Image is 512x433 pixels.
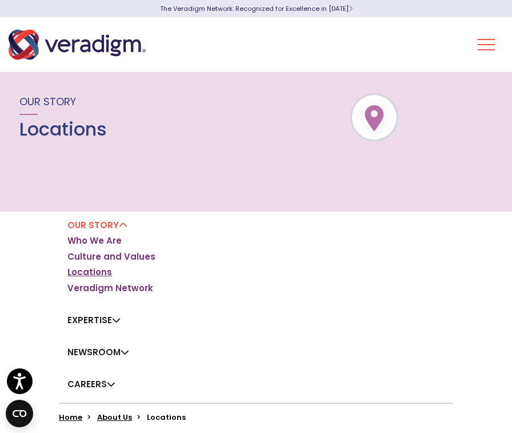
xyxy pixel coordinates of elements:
img: Veradigm logo [9,26,146,63]
span: Learn More [349,4,353,13]
a: Locations [67,267,112,278]
button: Toggle Navigation Menu [478,30,495,59]
a: Newsroom [67,346,129,358]
a: The Veradigm Network: Recognized for Excellence in [DATE]Learn More [160,4,353,13]
a: Expertise [67,314,121,326]
span: Our Story [19,94,76,109]
a: Veradigm Network [67,283,153,294]
h1: Locations [19,118,107,140]
a: About Us [97,412,132,423]
a: Careers [67,378,115,390]
a: Culture and Values [67,251,155,263]
a: Home [59,412,82,423]
button: Open CMP widget [6,400,33,427]
a: Our Story [67,219,127,231]
a: Who We Are [67,235,122,247]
